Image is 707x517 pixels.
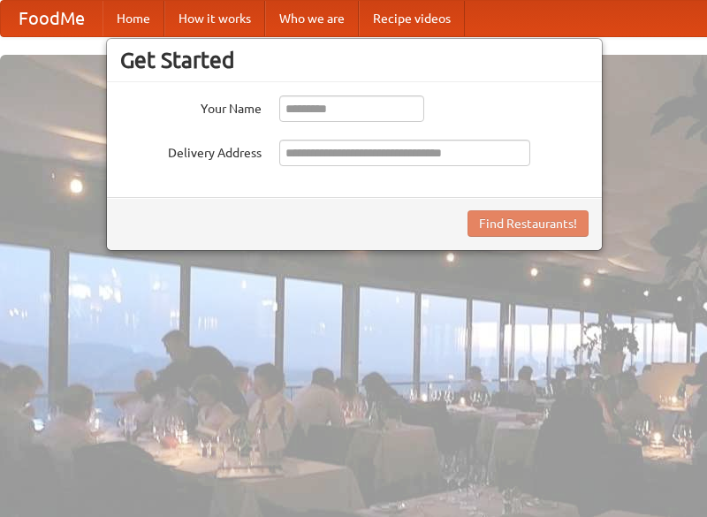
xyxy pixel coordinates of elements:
button: Find Restaurants! [468,210,589,237]
h3: Get Started [120,47,589,73]
label: Your Name [120,95,262,118]
a: Home [103,1,164,36]
a: Who we are [265,1,359,36]
a: Recipe videos [359,1,465,36]
a: FoodMe [1,1,103,36]
label: Delivery Address [120,140,262,162]
a: How it works [164,1,265,36]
